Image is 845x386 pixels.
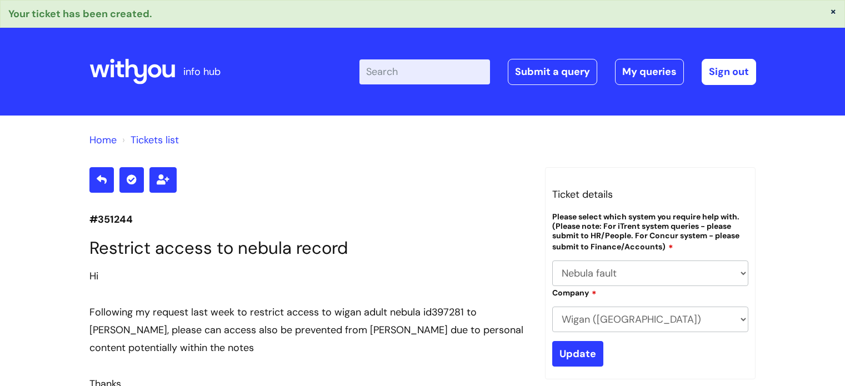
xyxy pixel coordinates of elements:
[552,186,749,203] h3: Ticket details
[89,238,528,258] h1: Restrict access to nebula record
[359,59,490,84] input: Search
[508,59,597,84] a: Submit a query
[830,6,837,16] button: ×
[615,59,684,84] a: My queries
[131,133,179,147] a: Tickets list
[359,59,756,84] div: | -
[552,287,597,298] label: Company
[89,267,528,285] div: Hi
[89,305,523,355] span: 397281 to [PERSON_NAME], please can access also be prevented from [PERSON_NAME] due to personal c...
[89,210,528,228] p: #351244
[552,341,603,367] input: Update
[183,63,221,81] p: info hub
[119,131,179,149] li: Tickets list
[89,131,117,149] li: Solution home
[89,303,528,357] div: Following my request last week to restrict access to wigan adult nebula id
[702,59,756,84] a: Sign out
[552,212,749,252] label: Please select which system you require help with. (Please note: For iTrent system queries - pleas...
[89,133,117,147] a: Home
